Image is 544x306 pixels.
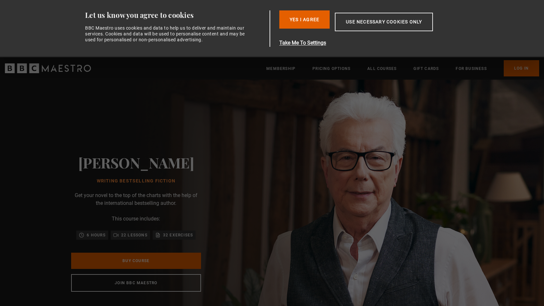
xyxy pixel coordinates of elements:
[85,25,249,43] div: BBC Maestro uses cookies and data to help us to deliver and maintain our services. Cookies and da...
[5,63,91,73] svg: BBC Maestro
[279,10,330,29] button: Yes I Agree
[112,215,160,223] p: This course includes:
[312,65,350,72] a: Pricing Options
[163,232,193,238] p: 32 exercises
[71,274,201,292] a: Join BBC Maestro
[266,65,296,72] a: Membership
[367,65,397,72] a: All Courses
[71,192,201,207] p: Get your novel to the top of the charts with the help of the international bestselling author.
[279,39,464,47] button: Take Me To Settings
[121,232,147,238] p: 22 lessons
[71,253,201,269] a: Buy Course
[504,60,539,76] a: Log In
[87,232,105,238] p: 6 hours
[335,13,433,31] button: Use necessary cookies only
[413,65,439,72] a: Gift Cards
[266,60,539,76] nav: Primary
[78,179,194,184] h1: Writing Bestselling Fiction
[85,10,267,20] div: Let us know you agree to cookies
[456,65,487,72] a: For business
[78,154,194,171] h2: [PERSON_NAME]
